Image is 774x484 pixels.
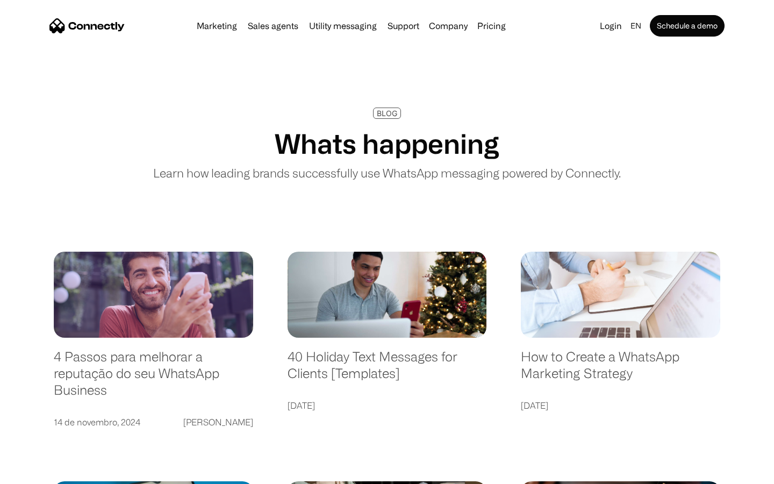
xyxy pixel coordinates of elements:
a: Support [383,22,424,30]
div: 14 de novembro, 2024 [54,415,140,430]
a: Pricing [473,22,510,30]
a: Marketing [192,22,241,30]
a: 40 Holiday Text Messages for Clients [Templates] [288,348,487,392]
ul: Language list [21,465,64,480]
aside: Language selected: English [11,465,64,480]
div: Company [429,18,468,33]
a: Utility messaging [305,22,381,30]
div: [DATE] [521,398,548,413]
div: [DATE] [288,398,315,413]
a: Login [596,18,626,33]
a: How to Create a WhatsApp Marketing Strategy [521,348,720,392]
div: BLOG [377,109,397,117]
p: Learn how leading brands successfully use WhatsApp messaging powered by Connectly. [153,164,621,182]
a: Schedule a demo [650,15,725,37]
a: 4 Passos para melhorar a reputação do seu WhatsApp Business [54,348,253,409]
div: [PERSON_NAME] [183,415,253,430]
div: en [630,18,641,33]
h1: Whats happening [275,127,499,160]
a: Sales agents [243,22,303,30]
